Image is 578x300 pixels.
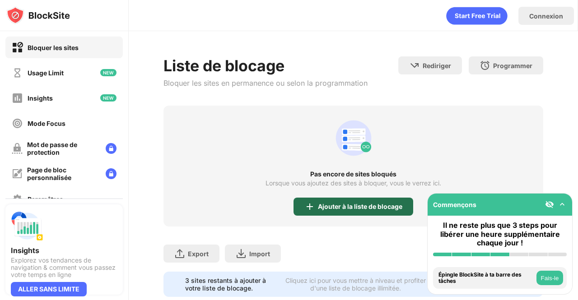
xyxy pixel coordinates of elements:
div: Bloquer les sites en permanence ou selon la programmation [163,78,368,88]
div: Insights [11,246,117,255]
img: insights-off.svg [12,92,23,104]
img: focus-off.svg [12,118,23,129]
img: block-on.svg [12,42,23,53]
div: Page de bloc personnalisée [27,166,98,181]
img: omni-setup-toggle.svg [558,200,567,209]
img: customize-block-page-off.svg [12,168,23,179]
div: animation [332,116,375,160]
img: lock-menu.svg [106,168,117,179]
div: Explorez vos tendances de navigation & comment vous passez votre temps en ligne [11,257,117,278]
div: Ajouter à la liste de blocage [318,203,402,210]
div: animation [446,7,508,25]
div: Bloquer les sites [28,44,79,51]
div: Mot de passe de protection [27,141,98,156]
img: new-icon.svg [100,94,117,102]
div: Liste de blocage [163,56,368,75]
img: logo-blocksite.svg [6,6,70,24]
img: lock-menu.svg [106,143,117,154]
img: new-icon.svg [100,69,117,76]
button: Fais-le [536,271,563,285]
div: Connexion [529,12,563,20]
div: Import [249,250,270,258]
div: Usage Limit [28,69,64,77]
div: Insights [28,94,53,102]
div: ALLER SANS LIMITE [11,282,87,296]
div: Cliquez ici pour vous mettre à niveau et profiter d'une liste de blocage illimitée. [284,277,428,292]
div: Export [188,250,209,258]
img: password-protection-off.svg [12,143,23,154]
img: push-insights.svg [11,210,43,242]
div: Commençons [433,201,476,208]
img: eye-not-visible.svg [545,200,554,209]
div: Épingle BlockSite à ta barre des tâches [438,272,534,285]
div: Programmer [493,62,532,69]
div: Paramêtres [28,195,63,203]
div: Il ne reste plus que 3 steps pour libérer une heure supplémentaire chaque jour ! [433,221,567,247]
div: Rediriger [423,62,451,69]
div: Lorsque vous ajoutez des sites à bloquer, vous le verrez ici. [266,180,441,187]
div: Mode Focus [28,120,65,127]
div: Pas encore de sites bloqués [163,171,543,178]
div: 3 sites restants à ajouter à votre liste de blocage. [185,277,278,292]
img: time-usage-off.svg [12,67,23,78]
img: settings-off.svg [12,194,23,205]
